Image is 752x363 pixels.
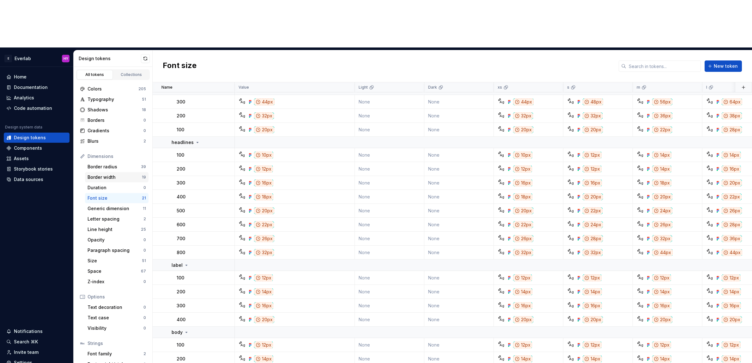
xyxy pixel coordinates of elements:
a: Z-index0 [85,277,149,287]
div: Ag [708,127,713,132]
div: 12px [513,274,532,281]
p: 200 [177,113,185,119]
div: 51 [142,97,146,102]
div: 32px [652,235,672,242]
div: 18px [513,193,532,200]
div: Ag [240,194,245,199]
div: Ag [499,180,504,185]
div: 25 [141,227,146,232]
div: 12px [652,274,671,281]
div: Ag [638,194,643,199]
div: Ag [240,208,245,213]
td: None [424,123,494,137]
div: 12px [513,166,532,172]
p: s [567,85,569,90]
div: 12px [254,166,273,172]
div: 20px [254,207,274,214]
div: Ag [569,194,574,199]
div: Ag [638,236,643,241]
div: 22px [513,221,533,228]
div: 39 [141,164,146,169]
div: Ag [499,127,504,132]
div: 28px [722,221,742,228]
div: 48px [583,98,603,105]
a: Text case0 [85,313,149,323]
a: Letter spacing2 [85,214,149,224]
div: Ag [240,275,245,280]
div: Ag [638,342,643,347]
td: None [424,148,494,162]
div: Ag [240,289,245,294]
div: Ag [569,303,574,308]
p: 100 [177,275,184,281]
div: 26px [722,207,742,214]
div: 28px [583,235,603,242]
p: 800 [177,249,185,256]
p: 700 [177,235,185,242]
div: Duration [88,185,143,191]
div: 32px [513,112,533,119]
div: Generic dimension [88,205,143,212]
div: Ag [499,194,504,199]
div: Ag [499,275,504,280]
div: Ag [569,342,574,347]
div: 16px [254,179,273,186]
a: Generic dimension11 [85,203,149,214]
p: Dark [428,85,437,90]
div: Ag [240,127,245,132]
div: Ag [708,113,713,118]
div: Collections [116,72,147,77]
a: Visibility0 [85,323,149,333]
div: Ag [499,99,504,104]
div: 20px [513,126,533,133]
div: Paragraph spacing [88,247,143,253]
div: Ag [499,356,504,361]
div: Ag [708,208,713,213]
div: Data sources [14,176,43,183]
a: Gradients0 [77,126,149,136]
div: 22px [722,193,742,200]
div: Ag [638,99,643,104]
div: 0 [143,128,146,133]
td: None [424,204,494,218]
div: 32px [254,249,274,256]
div: Letter spacing [88,216,143,222]
div: Ag [499,250,504,255]
div: Ag [499,236,504,241]
div: Z-index [88,279,143,285]
p: xs [498,85,502,90]
div: Line height [88,226,141,233]
input: Search in tokens... [626,60,701,72]
p: Value [239,85,249,90]
div: 205 [138,86,146,91]
div: Ag [499,222,504,227]
p: 300 [177,99,185,105]
div: 19 [142,175,146,180]
div: 0 [143,315,146,320]
a: Font family2 [85,349,149,359]
div: Font size [88,195,142,201]
div: Ag [708,99,713,104]
div: Ag [708,275,713,280]
div: 56px [652,98,672,105]
div: 11 [143,206,146,211]
div: 22px [254,221,274,228]
a: Documentation [4,82,70,92]
div: 20px [254,126,274,133]
div: Ag [708,194,713,199]
div: Border width [88,174,142,180]
div: Storybook stories [14,166,53,172]
div: 26px [254,235,274,242]
div: Ag [240,166,245,172]
div: 10px [254,152,273,159]
div: Ag [638,208,643,213]
div: 12px [254,274,273,281]
td: None [424,232,494,246]
div: Ag [240,180,245,185]
div: Ag [499,303,504,308]
div: 0 [143,279,146,284]
button: Notifications [4,326,70,336]
div: Opacity [88,237,143,243]
a: Duration0 [85,183,149,193]
div: Ag [240,317,245,322]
